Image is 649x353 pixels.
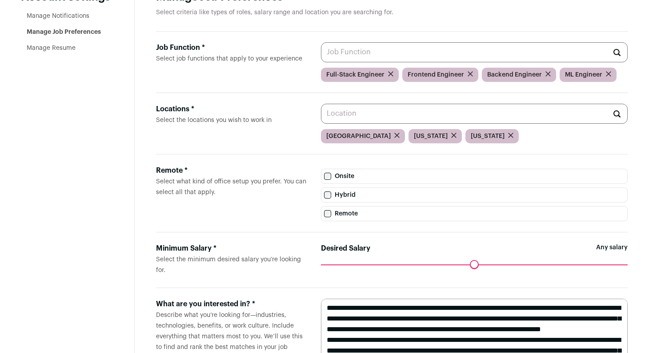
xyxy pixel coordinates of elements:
input: Job Function [321,42,628,62]
input: Remote [324,210,331,217]
span: Frontend Engineer [408,70,464,79]
div: Job Function * [156,42,307,53]
span: [US_STATE] [414,132,448,141]
label: Desired Salary [321,243,370,254]
div: Locations * [156,104,307,114]
a: Manage Resume [27,45,76,51]
span: [GEOGRAPHIC_DATA] [326,132,391,141]
span: Full-Stack Engineer [326,70,385,79]
span: Select the minimum desired salary you’re looking for. [156,256,301,273]
label: Onsite [321,169,628,184]
a: Manage Job Preferences [27,29,101,35]
span: ML Engineer [565,70,602,79]
input: Onsite [324,173,331,180]
label: Hybrid [321,187,628,203]
p: Select criteria like types of roles, salary range and location you are searching for. [156,8,628,17]
span: Any salary [596,243,628,264]
div: Remote * [156,165,307,176]
span: Select job functions that apply to your experience [156,56,302,62]
input: Location [321,104,628,124]
span: Select the locations you wish to work in [156,117,272,123]
input: Hybrid [324,191,331,199]
span: [US_STATE] [471,132,505,141]
div: What are you interested in? * [156,299,307,309]
label: Remote [321,206,628,221]
div: Minimum Salary * [156,243,307,254]
span: Backend Engineer [487,70,542,79]
span: Select what kind of office setup you prefer. You can select all that apply. [156,179,306,195]
a: Manage Notifications [27,13,89,19]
